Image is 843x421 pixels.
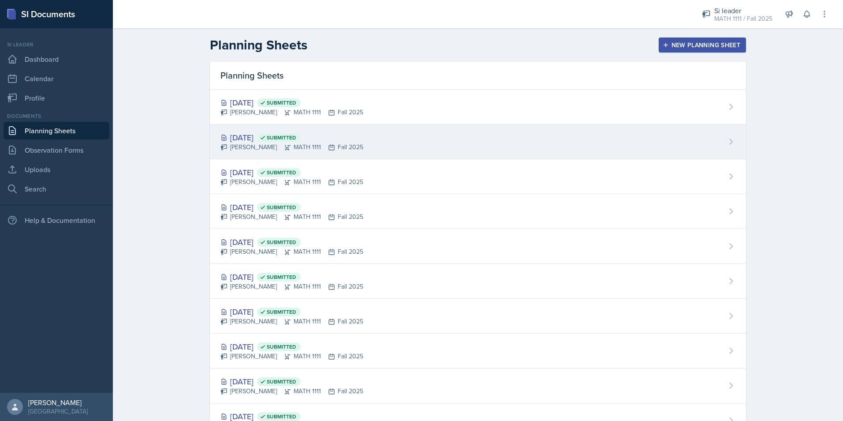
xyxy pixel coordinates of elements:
[714,14,772,23] div: MATH 1111 / Fall 2025
[220,143,363,152] div: [PERSON_NAME] MATH 1111 Fall 2025
[4,161,109,178] a: Uploads
[714,5,772,16] div: Si leader
[220,282,363,291] div: [PERSON_NAME] MATH 1111 Fall 2025
[210,90,746,124] a: [DATE] Submitted [PERSON_NAME]MATH 1111Fall 2025
[4,112,109,120] div: Documents
[220,132,363,143] div: [DATE]
[210,229,746,264] a: [DATE] Submitted [PERSON_NAME]MATH 1111Fall 2025
[220,271,363,283] div: [DATE]
[267,378,296,385] span: Submitted
[4,41,109,49] div: Si leader
[220,352,363,361] div: [PERSON_NAME] MATH 1111 Fall 2025
[664,41,740,49] div: New Planning Sheet
[210,299,746,334] a: [DATE] Submitted [PERSON_NAME]MATH 1111Fall 2025
[220,236,363,248] div: [DATE]
[267,413,296,420] span: Submitted
[28,407,88,416] div: [GEOGRAPHIC_DATA]
[220,212,363,222] div: [PERSON_NAME] MATH 1111 Fall 2025
[4,141,109,159] a: Observation Forms
[220,376,363,387] div: [DATE]
[220,97,363,109] div: [DATE]
[267,308,296,316] span: Submitted
[267,274,296,281] span: Submitted
[220,306,363,318] div: [DATE]
[220,247,363,256] div: [PERSON_NAME] MATH 1111 Fall 2025
[220,166,363,178] div: [DATE]
[4,50,109,68] a: Dashboard
[210,368,746,403] a: [DATE] Submitted [PERSON_NAME]MATH 1111Fall 2025
[210,194,746,229] a: [DATE] Submitted [PERSON_NAME]MATH 1111Fall 2025
[220,387,363,396] div: [PERSON_NAME] MATH 1111 Fall 2025
[4,122,109,139] a: Planning Sheets
[267,169,296,176] span: Submitted
[267,134,296,141] span: Submitted
[28,398,88,407] div: [PERSON_NAME]
[210,334,746,368] a: [DATE] Submitted [PERSON_NAME]MATH 1111Fall 2025
[220,201,363,213] div: [DATE]
[4,70,109,87] a: Calendar
[220,177,363,187] div: [PERSON_NAME] MATH 1111 Fall 2025
[267,239,296,246] span: Submitted
[659,38,746,53] button: New Planning Sheet
[267,99,296,106] span: Submitted
[210,159,746,194] a: [DATE] Submitted [PERSON_NAME]MATH 1111Fall 2025
[4,89,109,107] a: Profile
[220,317,363,326] div: [PERSON_NAME] MATH 1111 Fall 2025
[220,108,363,117] div: [PERSON_NAME] MATH 1111 Fall 2025
[267,204,296,211] span: Submitted
[4,211,109,229] div: Help & Documentation
[210,62,746,90] div: Planning Sheets
[220,341,363,353] div: [DATE]
[210,124,746,159] a: [DATE] Submitted [PERSON_NAME]MATH 1111Fall 2025
[210,264,746,299] a: [DATE] Submitted [PERSON_NAME]MATH 1111Fall 2025
[4,180,109,198] a: Search
[210,37,307,53] h2: Planning Sheets
[267,343,296,350] span: Submitted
